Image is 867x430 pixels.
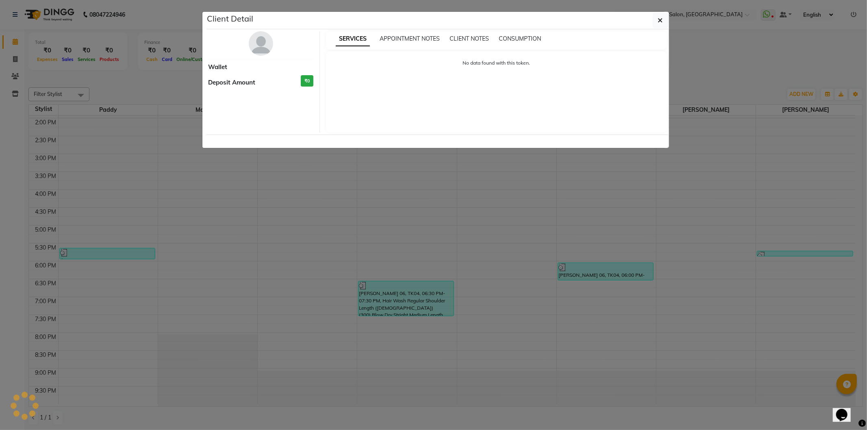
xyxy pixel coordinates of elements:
iframe: chat widget [833,397,859,422]
span: CLIENT NOTES [450,35,489,42]
h3: ₹0 [301,75,313,87]
span: CONSUMPTION [499,35,541,42]
span: SERVICES [336,32,370,46]
img: avatar [249,31,273,56]
p: No data found with this token. [334,59,659,67]
span: APPOINTMENT NOTES [380,35,440,42]
span: Deposit Amount [209,78,256,87]
span: Wallet [209,63,228,72]
h5: Client Detail [207,13,254,25]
